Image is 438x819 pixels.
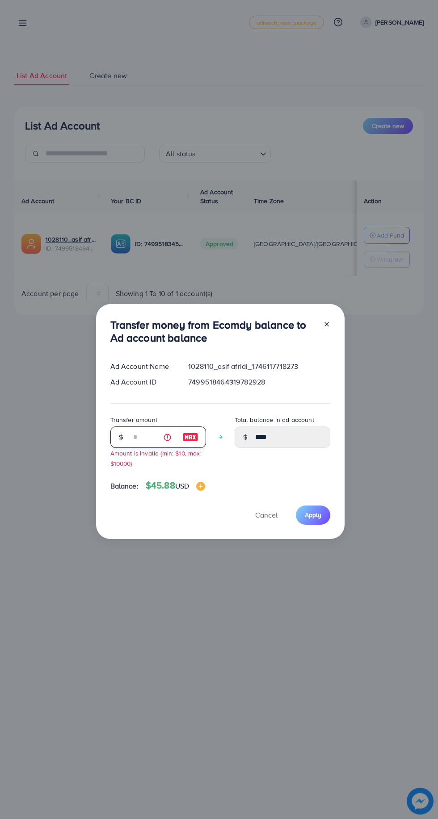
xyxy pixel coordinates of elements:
[175,481,189,491] span: USD
[103,361,181,372] div: Ad Account Name
[181,377,337,387] div: 7499518464319782928
[305,510,321,519] span: Apply
[196,482,205,491] img: image
[110,415,157,424] label: Transfer amount
[146,480,205,491] h4: $45.88
[110,481,139,491] span: Balance:
[255,510,278,520] span: Cancel
[103,377,181,387] div: Ad Account ID
[110,318,316,344] h3: Transfer money from Ecomdy balance to Ad account balance
[182,432,198,443] img: image
[296,506,330,525] button: Apply
[181,361,337,372] div: 1028110_asif afridi_1746117718273
[235,415,314,424] label: Total balance in ad account
[110,449,202,468] small: Amount is invalid (min: $10, max: $10000)
[244,506,289,525] button: Cancel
